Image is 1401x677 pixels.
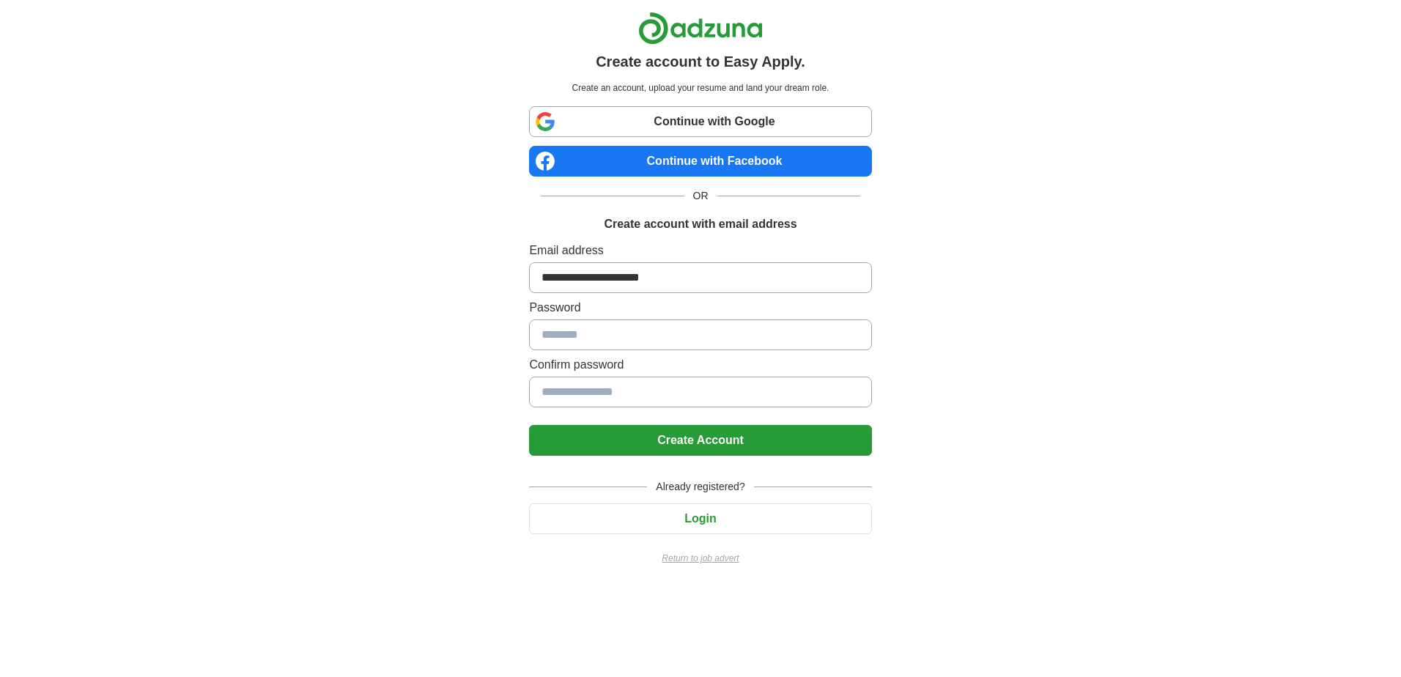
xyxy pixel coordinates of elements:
[596,51,805,73] h1: Create account to Easy Apply.
[638,12,763,45] img: Adzuna logo
[529,503,871,534] button: Login
[529,106,871,137] a: Continue with Google
[647,479,753,495] span: Already registered?
[529,242,871,259] label: Email address
[529,512,871,525] a: Login
[532,81,868,95] p: Create an account, upload your resume and land your dream role.
[684,188,717,204] span: OR
[529,425,871,456] button: Create Account
[529,146,871,177] a: Continue with Facebook
[529,356,871,374] label: Confirm password
[604,215,796,233] h1: Create account with email address
[529,299,871,317] label: Password
[529,552,871,565] a: Return to job advert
